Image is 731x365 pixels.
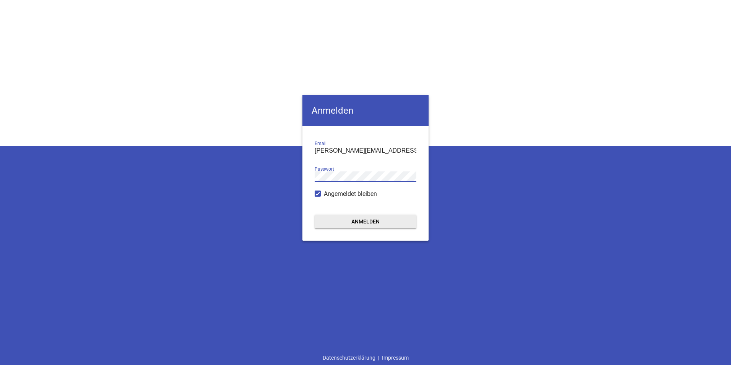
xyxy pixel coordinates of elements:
[324,189,377,199] span: Angemeldet bleiben
[379,350,411,365] a: Impressum
[320,350,411,365] div: |
[302,95,429,126] h4: Anmelden
[315,215,416,228] button: Anmelden
[320,350,378,365] a: Datenschutzerklärung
